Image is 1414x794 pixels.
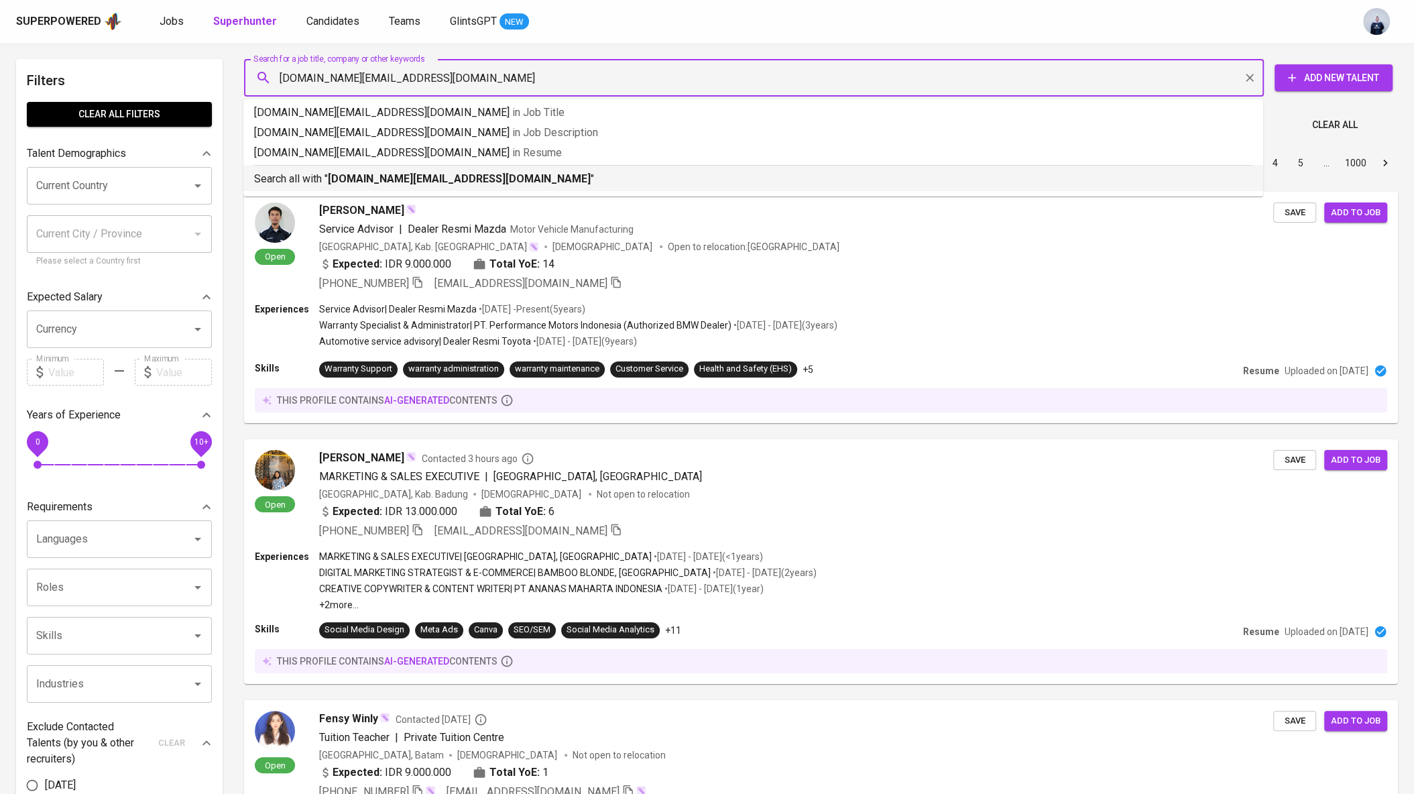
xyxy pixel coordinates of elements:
[254,145,1252,161] p: [DOMAIN_NAME][EMAIL_ADDRESS][DOMAIN_NAME]
[306,13,362,30] a: Candidates
[1273,450,1316,471] button: Save
[27,407,121,423] p: Years of Experience
[652,550,763,563] p: • [DATE] - [DATE] ( <1 years )
[244,439,1398,684] a: Open[PERSON_NAME]Contacted 3 hours agoMARKETING & SALES EXECUTIVE|[GEOGRAPHIC_DATA], [GEOGRAPHIC_...
[489,764,540,781] b: Total YoE:
[27,284,212,310] div: Expected Salary
[319,302,477,316] p: Service Advisor | Dealer Resmi Mazda
[35,437,40,447] span: 0
[27,146,126,162] p: Talent Demographics
[27,289,103,305] p: Expected Salary
[255,361,319,375] p: Skills
[319,582,662,595] p: CREATIVE COPYWRITER & CONTENT WRITER | PT ANANAS MAHARTA INDONESIA
[573,748,666,762] p: Not open to relocation
[1374,152,1396,174] button: Go to next page
[319,277,409,290] span: [PHONE_NUMBER]
[406,451,416,462] img: magic_wand.svg
[1264,152,1286,174] button: Go to page 4
[319,335,531,348] p: Automotive service advisory | Dealer Resmi Toyota
[1273,203,1316,223] button: Save
[384,656,449,667] span: AI-generated
[495,504,546,520] b: Total YoE:
[514,624,550,636] div: SEO/SEM
[803,363,813,376] p: +5
[1324,203,1387,223] button: Add to job
[325,624,404,636] div: Social Media Design
[27,140,212,167] div: Talent Demographics
[328,172,591,185] b: [DOMAIN_NAME][EMAIL_ADDRESS][DOMAIN_NAME]
[319,488,468,501] div: [GEOGRAPHIC_DATA], Kab. Badung
[1331,453,1380,468] span: Add to job
[254,125,1252,141] p: [DOMAIN_NAME][EMAIL_ADDRESS][DOMAIN_NAME]
[27,719,150,767] p: Exclude Contacted Talents (by you & other recruiters)
[188,626,207,645] button: Open
[1161,152,1398,174] nav: pagination navigation
[1240,68,1259,87] button: Clear
[160,13,186,30] a: Jobs
[319,470,479,483] span: MARKETING & SALES EXECUTIVE
[244,192,1398,423] a: Open[PERSON_NAME]Service Advisor|Dealer Resmi MazdaMotor Vehicle Manufacturing[GEOGRAPHIC_DATA], ...
[156,359,212,386] input: Value
[434,277,607,290] span: [EMAIL_ADDRESS][DOMAIN_NAME]
[255,550,319,563] p: Experiences
[665,624,681,637] p: +11
[542,764,548,781] span: 1
[548,504,554,520] span: 6
[457,748,559,762] span: [DEMOGRAPHIC_DATA]
[255,450,295,490] img: f1326a3b2421b8c5d120acaf1541938f.jpg
[319,731,390,744] span: Tuition Teacher
[731,319,837,332] p: • [DATE] - [DATE] ( 3 years )
[306,15,359,27] span: Candidates
[489,256,540,272] b: Total YoE:
[1331,714,1380,729] span: Add to job
[597,488,690,501] p: Not open to relocation
[567,624,654,636] div: Social Media Analytics
[396,713,487,726] span: Contacted [DATE]
[512,126,598,139] span: in Job Description
[319,450,404,466] span: [PERSON_NAME]
[474,713,487,726] svg: By Batam recruiter
[481,488,583,501] span: [DEMOGRAPHIC_DATA]
[450,13,529,30] a: GlintsGPT NEW
[188,176,207,195] button: Open
[1285,70,1382,87] span: Add New Talent
[259,499,291,510] span: Open
[27,499,93,515] p: Requirements
[319,223,394,235] span: Service Advisor
[277,394,497,407] p: this profile contains contents
[406,204,416,215] img: magic_wand.svg
[254,171,1252,187] p: Search all with " "
[1312,117,1358,133] span: Clear All
[379,712,390,723] img: magic_wand.svg
[213,15,277,27] b: Superhunter
[499,15,529,29] span: NEW
[319,550,652,563] p: MARKETING & SALES EXECUTIVE | [GEOGRAPHIC_DATA], [GEOGRAPHIC_DATA]
[48,359,104,386] input: Value
[188,320,207,339] button: Open
[404,731,504,744] span: Private Tuition Centre
[319,566,711,579] p: DIGITAL MARKETING STRATEGIST & E-COMMERCE | BAMBOO BLONDE, [GEOGRAPHIC_DATA]
[521,452,534,465] svg: By Batam recruiter
[493,470,702,483] span: [GEOGRAPHIC_DATA], [GEOGRAPHIC_DATA]
[399,221,402,237] span: |
[1324,711,1387,732] button: Add to job
[420,624,458,636] div: Meta Ads
[615,363,683,376] div: Customer Service
[485,469,488,485] span: |
[36,255,202,268] p: Please select a Country first
[319,711,378,727] span: Fensy Winly
[408,363,499,376] div: warranty administration
[668,240,839,253] p: Open to relocation : [GEOGRAPHIC_DATA]
[1285,625,1368,638] p: Uploaded on [DATE]
[319,240,539,253] div: [GEOGRAPHIC_DATA], Kab. [GEOGRAPHIC_DATA]
[16,11,122,32] a: Superpoweredapp logo
[434,524,607,537] span: [EMAIL_ADDRESS][DOMAIN_NAME]
[1290,152,1311,174] button: Go to page 5
[389,15,420,27] span: Teams
[1285,364,1368,378] p: Uploaded on [DATE]
[27,102,212,127] button: Clear All filters
[1331,205,1380,221] span: Add to job
[319,203,404,219] span: [PERSON_NAME]
[277,655,497,668] p: this profile contains contents
[512,106,565,119] span: in Job Title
